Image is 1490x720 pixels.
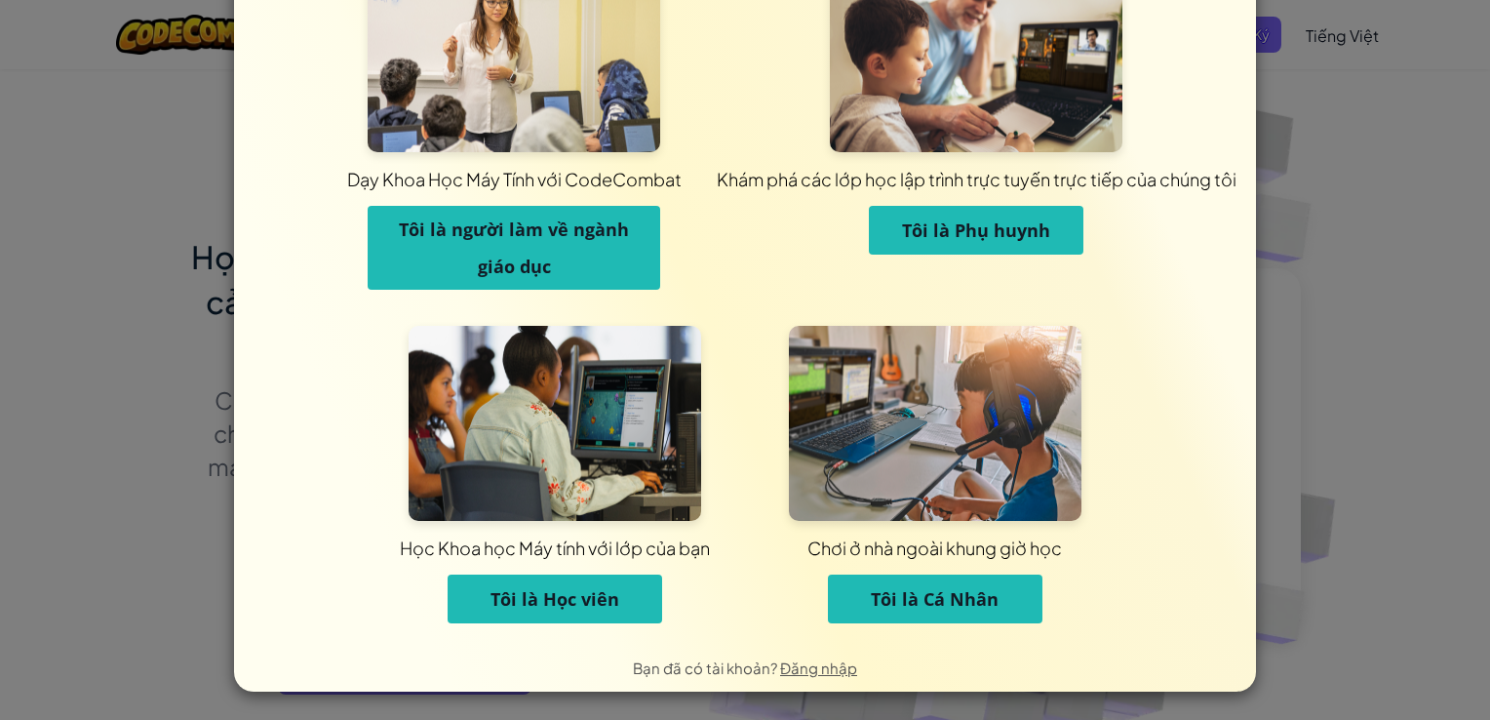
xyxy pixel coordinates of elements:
div: Chơi ở nhà ngoài khung giờ học [512,536,1359,560]
button: Tôi là Phụ huynh [869,206,1083,255]
span: Tôi là Phụ huynh [902,219,1050,242]
img: Dành cho Học sinh [409,326,701,521]
button: Tôi là người làm về ngành giáo dục [368,206,660,290]
button: Tôi là Cá Nhân [828,575,1042,623]
a: Đăng nhập [780,659,857,677]
button: Tôi là Học viên [448,575,662,623]
span: Tôi là người làm về ngành giáo dục [399,218,629,278]
span: Tôi là Cá Nhân [871,587,999,611]
span: Bạn đã có tài khoản? [633,659,780,677]
span: Tôi là Học viên [490,587,619,611]
img: Dành cho cá nhân [789,326,1081,521]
